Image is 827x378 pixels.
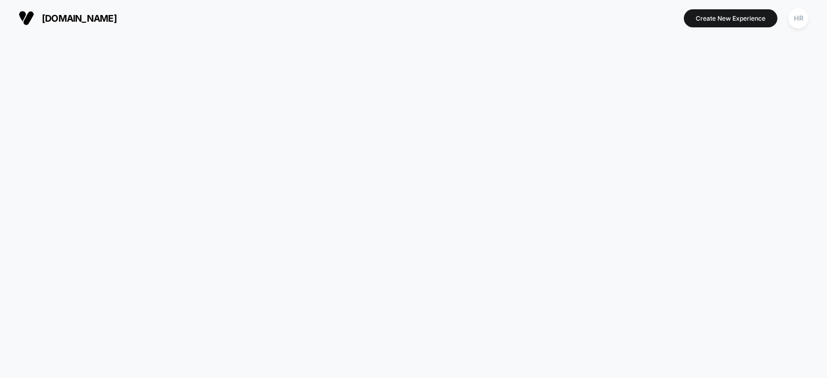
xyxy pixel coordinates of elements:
[788,8,808,28] div: HR
[785,8,811,29] button: HR
[19,10,34,26] img: Visually logo
[16,10,120,26] button: [DOMAIN_NAME]
[684,9,777,27] button: Create New Experience
[42,13,117,24] span: [DOMAIN_NAME]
